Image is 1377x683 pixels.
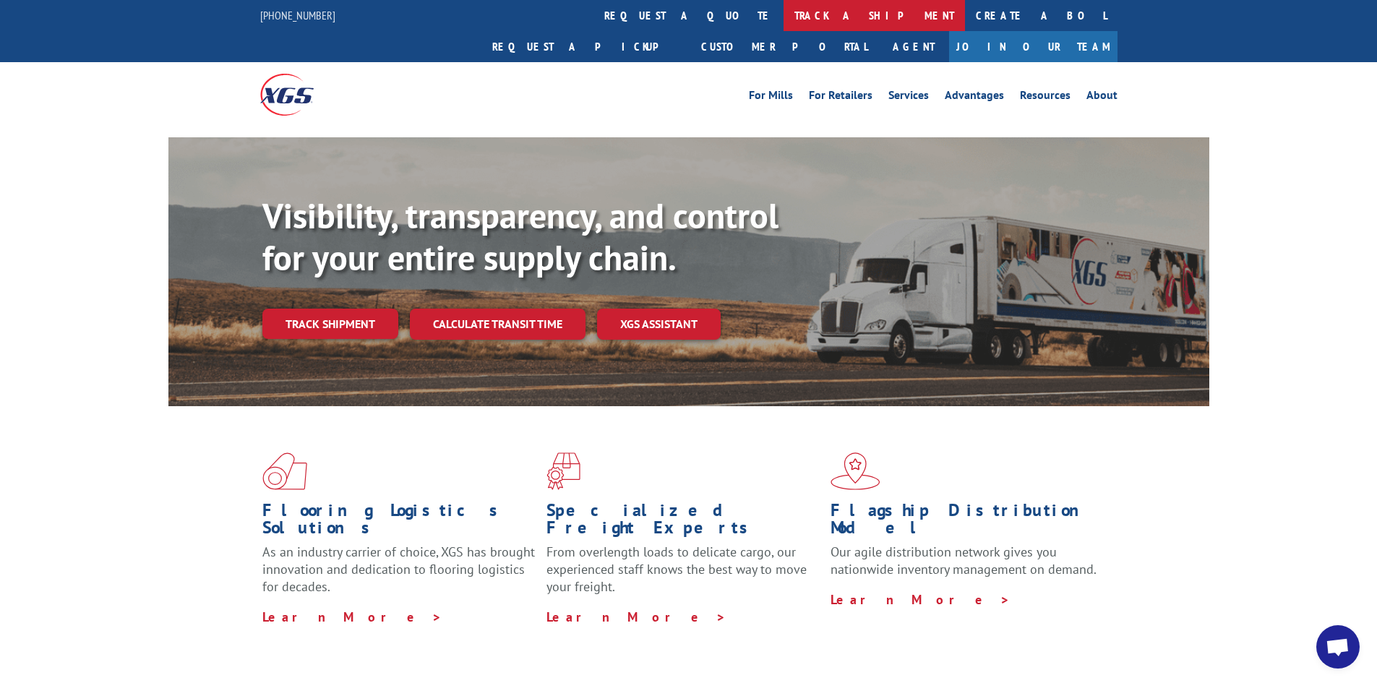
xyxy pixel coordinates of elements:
[481,31,690,62] a: Request a pickup
[546,609,726,625] a: Learn More >
[1316,625,1360,669] div: Open chat
[597,309,721,340] a: XGS ASSISTANT
[262,609,442,625] a: Learn More >
[831,502,1104,544] h1: Flagship Distribution Model
[262,544,535,595] span: As an industry carrier of choice, XGS has brought innovation and dedication to flooring logistics...
[262,502,536,544] h1: Flooring Logistics Solutions
[945,90,1004,106] a: Advantages
[546,452,580,490] img: xgs-icon-focused-on-flooring-red
[949,31,1118,62] a: Join Our Team
[690,31,878,62] a: Customer Portal
[262,193,778,280] b: Visibility, transparency, and control for your entire supply chain.
[260,8,335,22] a: [PHONE_NUMBER]
[546,502,820,544] h1: Specialized Freight Experts
[262,452,307,490] img: xgs-icon-total-supply-chain-intelligence-red
[809,90,872,106] a: For Retailers
[831,452,880,490] img: xgs-icon-flagship-distribution-model-red
[1020,90,1071,106] a: Resources
[1086,90,1118,106] a: About
[831,544,1097,577] span: Our agile distribution network gives you nationwide inventory management on demand.
[749,90,793,106] a: For Mills
[546,544,820,608] p: From overlength loads to delicate cargo, our experienced staff knows the best way to move your fr...
[262,309,398,339] a: Track shipment
[831,591,1011,608] a: Learn More >
[888,90,929,106] a: Services
[878,31,949,62] a: Agent
[410,309,585,340] a: Calculate transit time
